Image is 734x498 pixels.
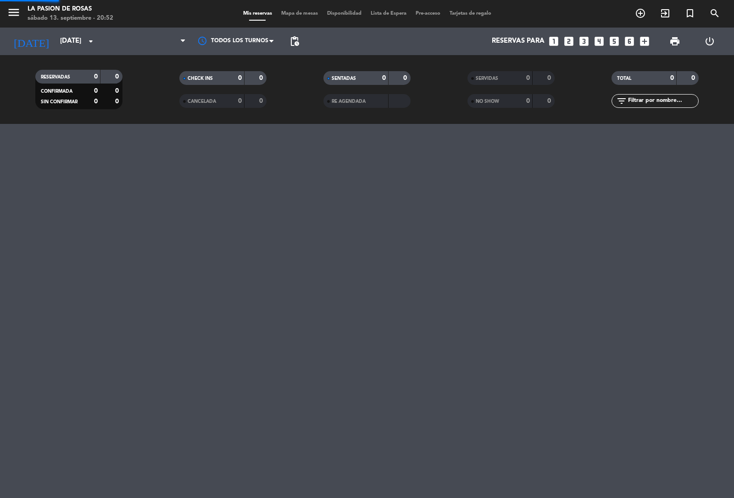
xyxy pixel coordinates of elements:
[476,76,498,81] span: SERVIDAS
[366,11,411,16] span: Lista de Espera
[403,75,409,81] strong: 0
[709,8,720,19] i: search
[115,98,121,105] strong: 0
[660,8,671,19] i: exit_to_app
[492,37,545,45] span: Reservas para
[669,36,680,47] span: print
[627,96,698,106] input: Filtrar por nombre...
[115,73,121,80] strong: 0
[94,73,98,80] strong: 0
[259,75,265,81] strong: 0
[548,35,560,47] i: looks_one
[684,8,695,19] i: turned_in_not
[259,98,265,104] strong: 0
[94,98,98,105] strong: 0
[617,76,631,81] span: TOTAL
[115,88,121,94] strong: 0
[623,35,635,47] i: looks_6
[526,98,530,104] strong: 0
[616,95,627,106] i: filter_list
[188,99,216,104] span: CANCELADA
[382,75,386,81] strong: 0
[188,76,213,81] span: CHECK INS
[670,75,674,81] strong: 0
[94,88,98,94] strong: 0
[608,35,620,47] i: looks_5
[704,36,715,47] i: power_settings_new
[332,76,356,81] span: SENTADAS
[547,75,553,81] strong: 0
[7,31,56,51] i: [DATE]
[41,75,70,79] span: RESERVADAS
[635,8,646,19] i: add_circle_outline
[28,14,113,23] div: sábado 13. septiembre - 20:52
[593,35,605,47] i: looks_4
[323,11,366,16] span: Disponibilidad
[238,98,242,104] strong: 0
[476,99,499,104] span: NO SHOW
[639,35,651,47] i: add_box
[445,11,496,16] span: Tarjetas de regalo
[239,11,277,16] span: Mis reservas
[411,11,445,16] span: Pre-acceso
[85,36,96,47] i: arrow_drop_down
[526,75,530,81] strong: 0
[692,28,727,55] div: LOG OUT
[238,75,242,81] strong: 0
[41,100,78,104] span: SIN CONFIRMAR
[7,6,21,22] button: menu
[41,89,72,94] span: CONFIRMADA
[547,98,553,104] strong: 0
[563,35,575,47] i: looks_two
[289,36,300,47] span: pending_actions
[277,11,323,16] span: Mapa de mesas
[691,75,697,81] strong: 0
[578,35,590,47] i: looks_3
[332,99,366,104] span: RE AGENDADA
[28,5,113,14] div: La Pasion de Rosas
[7,6,21,19] i: menu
